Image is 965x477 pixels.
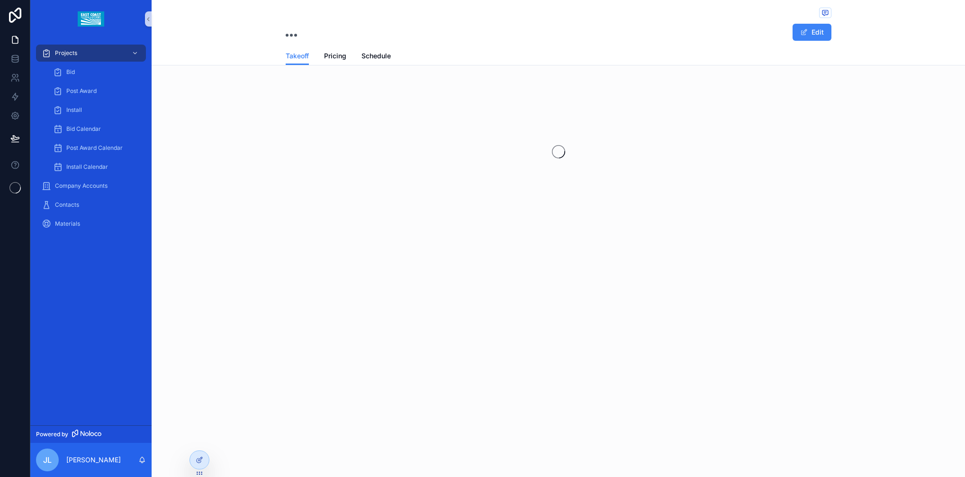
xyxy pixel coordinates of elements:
div: scrollable content [30,38,152,245]
a: Powered by [30,425,152,443]
span: Install Calendar [66,163,108,171]
span: Install [66,106,82,114]
a: Bid [47,64,146,81]
span: Bid [66,68,75,76]
span: Materials [55,220,80,228]
a: Company Accounts [36,177,146,194]
a: Bid Calendar [47,120,146,138]
a: Install [47,101,146,119]
a: Pricing [324,47,346,66]
span: Contacts [55,201,79,209]
span: Post Award Calendar [66,144,123,152]
span: Schedule [361,51,391,61]
span: Post Award [66,87,97,95]
button: Edit [793,24,831,41]
img: App logo [78,11,104,27]
span: Bid Calendar [66,125,101,133]
span: Takeoff [286,51,309,61]
span: JL [43,454,52,466]
span: Powered by [36,431,68,438]
a: Post Award [47,83,146,100]
span: Projects [55,49,77,57]
span: Pricing [324,51,346,61]
a: Post Award Calendar [47,139,146,156]
a: Install Calendar [47,158,146,175]
span: Company Accounts [55,182,108,190]
a: Projects [36,45,146,62]
a: Schedule [361,47,391,66]
a: Contacts [36,196,146,213]
a: Takeoff [286,47,309,65]
a: Materials [36,215,146,232]
p: [PERSON_NAME] [66,455,121,465]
